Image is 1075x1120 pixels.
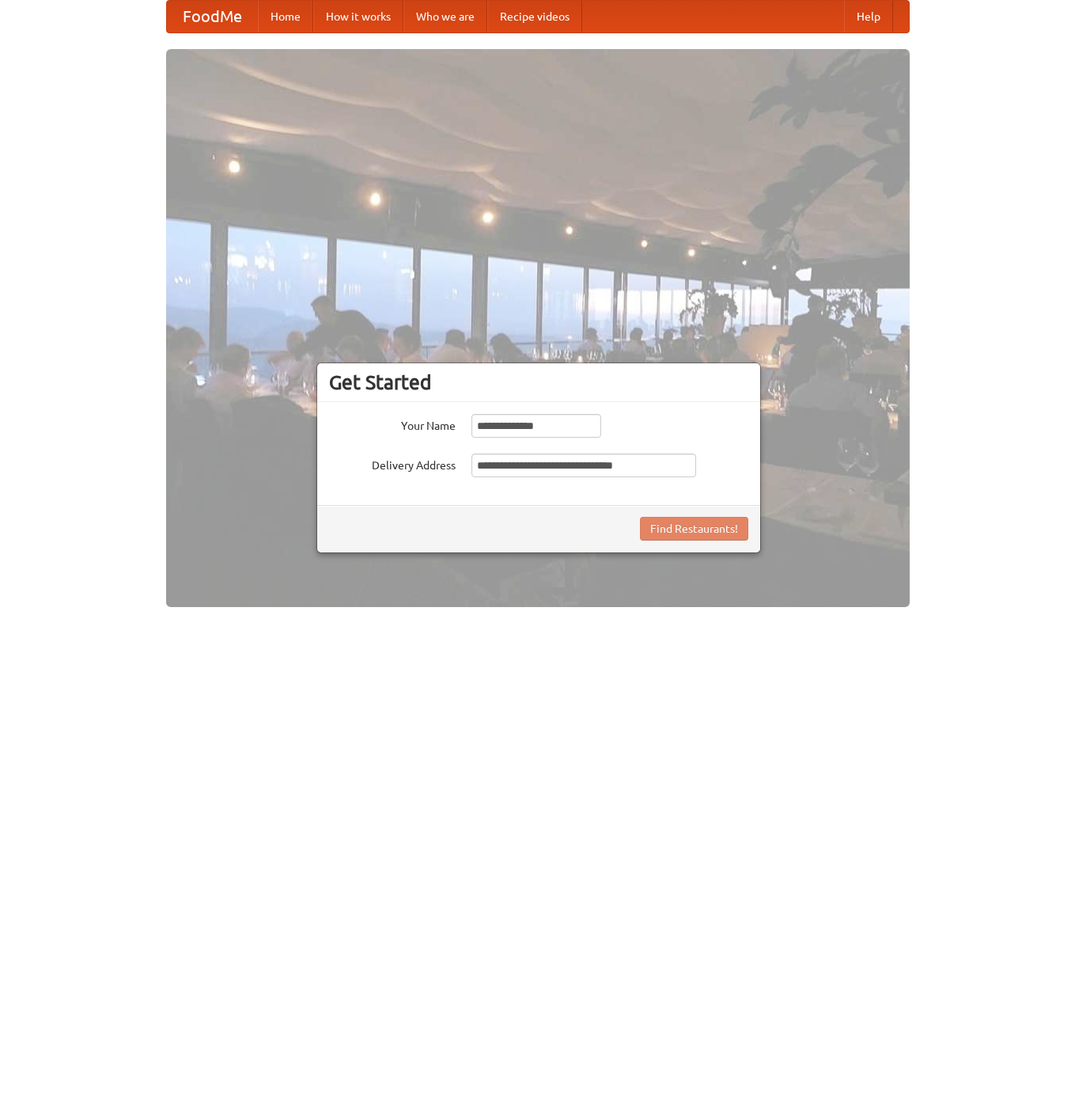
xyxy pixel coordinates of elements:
[313,1,403,32] a: How it works
[167,1,258,32] a: FoodMe
[258,1,313,32] a: Home
[329,414,456,434] label: Your Name
[487,1,582,32] a: Recipe videos
[640,517,748,541] button: Find Restaurants!
[329,454,456,473] label: Delivery Address
[329,370,748,394] h3: Get Started
[844,1,893,32] a: Help
[403,1,487,32] a: Who we are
